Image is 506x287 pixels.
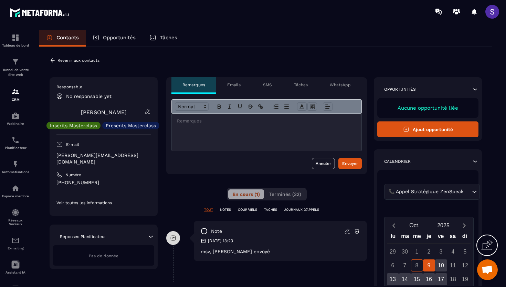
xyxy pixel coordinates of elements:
span: Pas de donnée [89,254,118,258]
p: Tâches [294,82,308,88]
p: Emails [227,82,241,88]
a: [PERSON_NAME] [81,109,127,116]
button: Ajout opportunité [377,121,478,137]
img: automations [11,112,20,120]
button: Annuler [312,158,335,169]
div: 17 [435,273,447,285]
p: Numéro [65,172,81,178]
div: ve [435,231,447,244]
button: Open years overlay [429,219,458,231]
p: E-mailing [2,246,29,250]
div: Search for option [384,184,480,200]
img: scheduler [11,136,20,144]
p: WhatsApp [330,82,351,88]
div: ma [399,231,411,244]
a: emailemailE-mailing [2,231,29,255]
p: Inscrits Masterclass [50,123,97,128]
a: Contacts [39,30,86,47]
div: 30 [399,246,411,258]
p: Tâches [160,34,177,41]
input: Search for option [465,188,470,196]
div: 3 [435,246,447,258]
img: formation [11,33,20,42]
div: 8 [411,259,423,271]
p: Remarques [182,82,205,88]
div: 11 [447,259,459,271]
a: formationformationCRM [2,82,29,107]
span: En cours (1) [232,191,260,197]
div: 13 [387,273,399,285]
div: 18 [447,273,459,285]
div: 10 [435,259,447,271]
p: Calendrier [384,159,411,164]
p: Webinaire [2,122,29,126]
div: 6 [387,259,399,271]
img: formation [11,88,20,96]
img: social-network [11,208,20,217]
div: sa [447,231,459,244]
p: Aucune opportunité liée [384,105,472,111]
div: 9 [423,259,435,271]
div: 16 [423,273,435,285]
p: SMS [263,82,272,88]
a: formationformationTableau de bord [2,28,29,52]
div: 1 [411,246,423,258]
span: 📞 Appel Stratégique ZenSpeak [387,188,465,196]
button: Previous month [387,221,400,230]
div: 14 [399,273,411,285]
p: TOUT [204,207,213,212]
p: note [211,228,222,235]
button: En cours (1) [228,189,264,199]
p: Voir toutes les informations [56,200,151,206]
p: Espace membre [2,194,29,198]
div: 2 [423,246,435,258]
p: Opportunités [384,87,416,92]
p: [DATE] 13:23 [208,238,233,244]
img: formation [11,58,20,66]
p: Automatisations [2,170,29,174]
p: Contacts [56,34,79,41]
div: 29 [387,246,399,258]
button: Open months overlay [400,219,429,231]
button: Next month [458,221,471,230]
img: automations [11,184,20,192]
p: Opportunités [103,34,136,41]
div: Envoyer [342,160,358,167]
p: NOTES [220,207,231,212]
div: 15 [411,273,423,285]
a: Assistant IA [2,255,29,279]
a: automationsautomationsWebinaire [2,107,29,131]
a: social-networksocial-networkRéseaux Sociaux [2,203,29,231]
button: Terminés (32) [265,189,305,199]
p: Presents Masterclass [106,123,156,128]
img: logo [10,6,72,19]
p: E-mail [66,142,79,147]
img: email [11,236,20,245]
p: JOURNAUX D'APPELS [284,207,319,212]
p: No responsable yet [66,93,112,99]
a: automationsautomationsEspace membre [2,179,29,203]
div: 7 [399,259,411,271]
img: automations [11,160,20,168]
p: CRM [2,98,29,101]
div: Ouvrir le chat [477,259,498,280]
div: di [458,231,471,244]
p: [PERSON_NAME][EMAIL_ADDRESS][DOMAIN_NAME] [56,152,151,165]
div: je [423,231,435,244]
div: 12 [459,259,471,271]
p: Planificateur [2,146,29,150]
div: 4 [447,246,459,258]
a: Opportunités [86,30,143,47]
p: Revenir aux contacts [57,58,99,63]
p: Assistant IA [2,270,29,274]
span: Terminés (32) [269,191,301,197]
p: Réseaux Sociaux [2,218,29,226]
p: Réponses Planificateur [60,234,106,239]
a: Tâches [143,30,184,47]
p: COURRIELS [238,207,257,212]
a: schedulerschedulerPlanificateur [2,131,29,155]
p: TÂCHES [264,207,277,212]
p: Tunnel de vente Site web [2,68,29,77]
p: Responsable [56,84,151,90]
div: lu [387,231,399,244]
